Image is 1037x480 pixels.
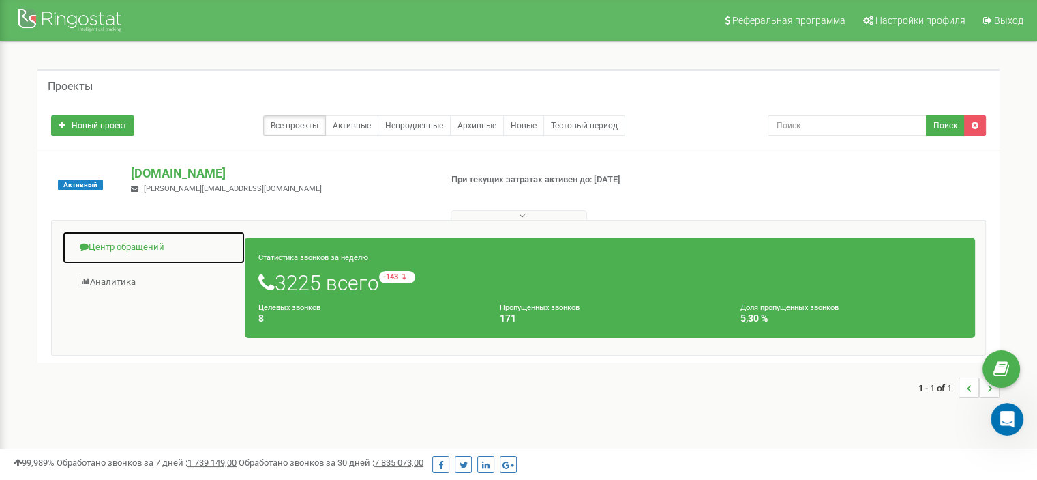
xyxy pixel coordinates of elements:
h1: 3225 всего [258,271,961,294]
span: Выход [994,15,1023,26]
span: Обработано звонков за 30 дней : [239,457,423,468]
span: Реферальная программа [732,15,845,26]
u: 1 739 149,00 [187,457,237,468]
p: [DOMAIN_NAME] [131,165,429,182]
small: Пропущенных звонков [500,303,580,312]
span: Обработано звонков за 7 дней : [57,457,237,468]
span: Активный [58,180,103,190]
a: Центр обращений [62,231,245,264]
a: Новые [503,115,544,136]
h5: Проекты [48,81,93,93]
a: Все проекты [263,115,326,136]
nav: ... [918,364,1000,412]
u: 7 835 073,00 [374,457,423,468]
span: [PERSON_NAME][EMAIL_ADDRESS][DOMAIN_NAME] [144,184,322,193]
h4: 171 [500,313,721,324]
a: Архивные [450,115,504,136]
button: Поиск [926,115,965,136]
small: Целевых звонков [258,303,320,312]
span: 99,989% [14,457,55,468]
input: Поиск [768,115,927,136]
small: Статистика звонков за неделю [258,253,368,262]
a: Новый проект [51,115,134,136]
p: При текущих затратах активен до: [DATE] [451,173,670,186]
a: Активные [325,115,378,136]
a: Тестовый период [543,115,625,136]
a: Непродленные [378,115,451,136]
h4: 8 [258,313,479,324]
small: Доля пропущенных звонков [740,303,839,312]
a: Аналитика [62,266,245,299]
iframe: Intercom live chat [991,403,1023,436]
h4: 5,30 % [740,313,961,324]
small: -143 [379,271,415,283]
span: 1 - 1 of 1 [918,378,959,398]
span: Настройки профиля [875,15,965,26]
